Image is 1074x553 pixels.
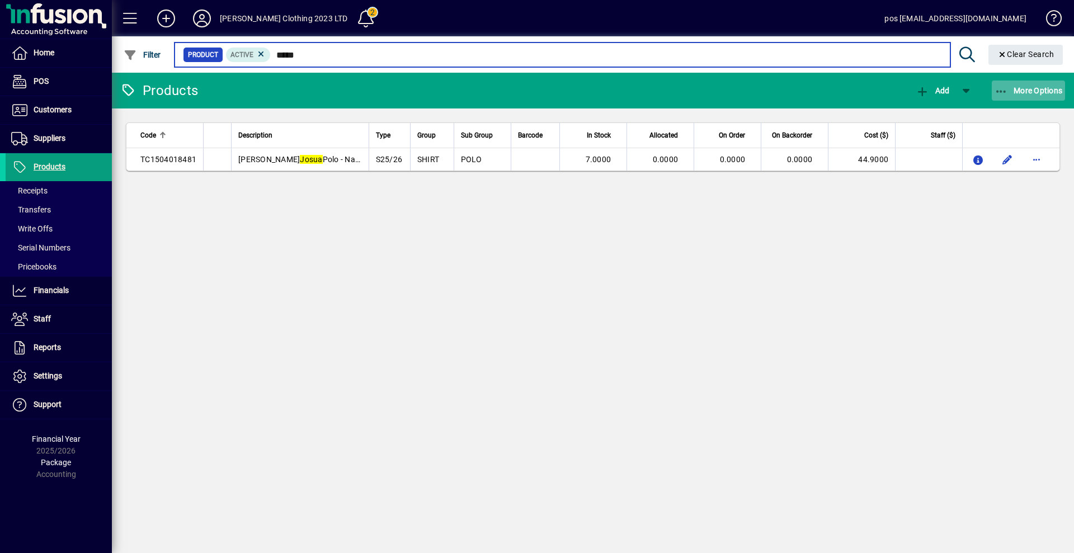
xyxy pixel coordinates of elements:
span: Suppliers [34,134,65,143]
a: Home [6,39,112,67]
span: POLO [461,155,482,164]
span: Description [238,129,272,141]
span: Pricebooks [11,262,56,271]
a: POS [6,68,112,96]
span: 7.0000 [586,155,611,164]
button: Edit [998,150,1016,168]
span: Type [376,129,390,141]
span: Allocated [649,129,678,141]
div: Group [417,129,447,141]
span: Cost ($) [864,129,888,141]
a: Settings [6,362,112,390]
span: Sub Group [461,129,493,141]
span: More Options [995,86,1063,95]
span: Settings [34,371,62,380]
span: TC1504018481 [140,155,196,164]
a: Support [6,391,112,419]
span: Transfers [11,205,51,214]
span: S25/26 [376,155,403,164]
button: Add [148,8,184,29]
a: Serial Numbers [6,238,112,257]
span: Add [916,86,949,95]
span: 0.0000 [787,155,813,164]
span: On Backorder [772,129,812,141]
button: Profile [184,8,220,29]
span: Code [140,129,156,141]
a: Receipts [6,181,112,200]
span: Write Offs [11,224,53,233]
a: Pricebooks [6,257,112,276]
div: Products [120,82,198,100]
span: [PERSON_NAME] Polo - Navy/Tan [238,155,380,164]
a: Staff [6,305,112,333]
span: Group [417,129,436,141]
span: Reports [34,343,61,352]
span: Barcode [518,129,543,141]
div: Code [140,129,196,141]
span: Financials [34,286,69,295]
span: Staff [34,314,51,323]
span: Product [188,49,218,60]
div: On Backorder [768,129,822,141]
a: Write Offs [6,219,112,238]
div: Sub Group [461,129,504,141]
span: POS [34,77,49,86]
mat-chip: Activation Status: Active [226,48,271,62]
span: Support [34,400,62,409]
div: Allocated [634,129,688,141]
span: Clear Search [997,50,1054,59]
div: pos [EMAIL_ADDRESS][DOMAIN_NAME] [884,10,1026,27]
a: Suppliers [6,125,112,153]
div: Barcode [518,129,553,141]
button: Clear [988,45,1063,65]
span: Financial Year [32,434,81,443]
div: On Order [701,129,755,141]
span: Customers [34,105,72,114]
span: SHIRT [417,155,439,164]
span: Staff ($) [931,129,955,141]
button: Filter [121,45,164,65]
div: [PERSON_NAME] Clothing 2023 LTD [220,10,347,27]
span: In Stock [587,129,611,141]
span: Products [34,162,65,171]
button: More Options [992,81,1066,101]
a: Knowledge Base [1038,2,1060,39]
span: Serial Numbers [11,243,70,252]
span: On Order [719,129,745,141]
td: 44.9000 [828,148,895,171]
div: In Stock [567,129,621,141]
a: Transfers [6,200,112,219]
em: Josua [300,155,322,164]
div: Description [238,129,362,141]
span: 0.0000 [720,155,746,164]
span: Receipts [11,186,48,195]
span: Package [41,458,71,467]
div: Type [376,129,403,141]
a: Reports [6,334,112,362]
a: Customers [6,96,112,124]
span: Active [230,51,253,59]
span: Home [34,48,54,57]
button: Add [913,81,952,101]
a: Financials [6,277,112,305]
span: 0.0000 [653,155,679,164]
button: More options [1028,150,1045,168]
span: Filter [124,50,161,59]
